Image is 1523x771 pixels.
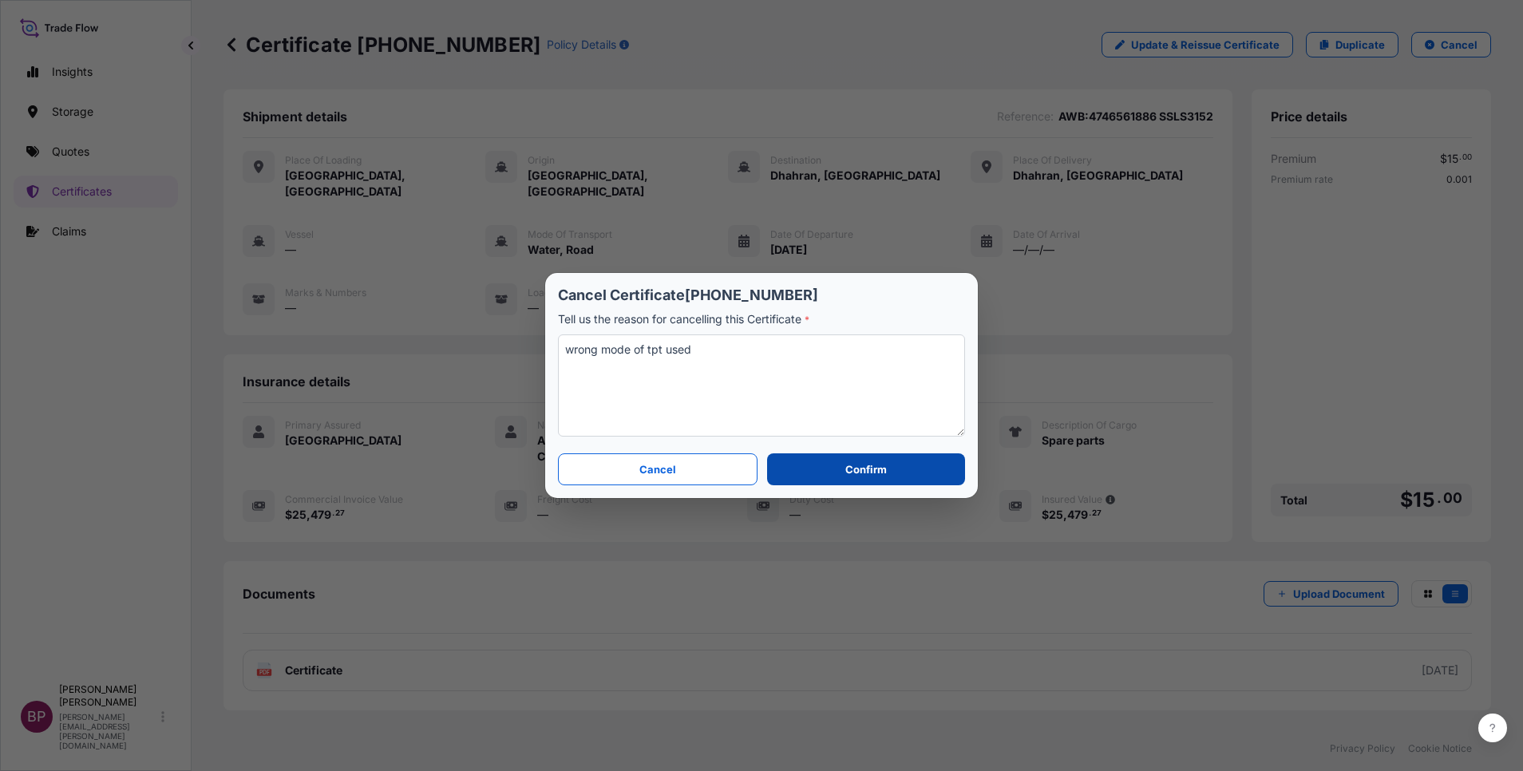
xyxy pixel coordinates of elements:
[558,311,965,328] p: Tell us the reason for cancelling this Certificate
[639,461,676,477] p: Cancel
[845,461,887,477] p: Confirm
[558,286,965,305] p: Cancel Certificate [PHONE_NUMBER]
[558,334,965,437] textarea: wrong mode of tpt used
[558,453,758,485] button: Cancel
[767,453,965,485] button: Confirm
